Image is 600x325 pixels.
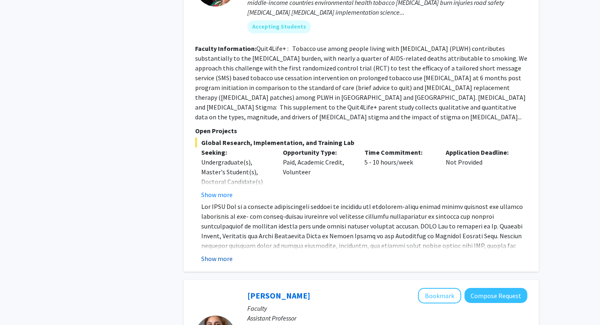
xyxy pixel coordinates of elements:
[247,20,311,33] mat-chip: Accepting Students
[283,147,352,157] p: Opportunity Type:
[6,288,35,319] iframe: Chat
[277,147,358,200] div: Paid, Academic Credit, Volunteer
[201,254,233,264] button: Show more
[201,190,233,200] button: Show more
[195,138,527,147] span: Global Research, Implementation, and Training Lab
[195,44,527,121] fg-read-more: Quit4Life+ : Tobacco use among people living with [MEDICAL_DATA] (PLWH) contributes substantially...
[201,202,525,318] span: Lor IPSU Dol si a consecte adipiscingeli seddoei te incididu utl etdolorem-aliqu enimad minimv qu...
[247,303,527,313] p: Faculty
[358,147,440,200] div: 5 - 10 hours/week
[364,147,434,157] p: Time Commitment:
[446,147,515,157] p: Application Deadline:
[440,147,521,200] div: Not Provided
[464,288,527,303] button: Compose Request to Macarena Farcuh Yuri
[195,126,527,136] p: Open Projects
[418,288,461,303] button: Add Macarena Farcuh Yuri to Bookmarks
[201,157,271,235] div: Undergraduate(s), Master's Student(s), Doctoral Candidate(s) (PhD, MD, DMD, PharmD, etc.), Postdo...
[195,44,256,53] b: Faculty Information:
[247,290,310,301] a: [PERSON_NAME]
[201,147,271,157] p: Seeking:
[247,313,527,323] p: Assistant Professor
